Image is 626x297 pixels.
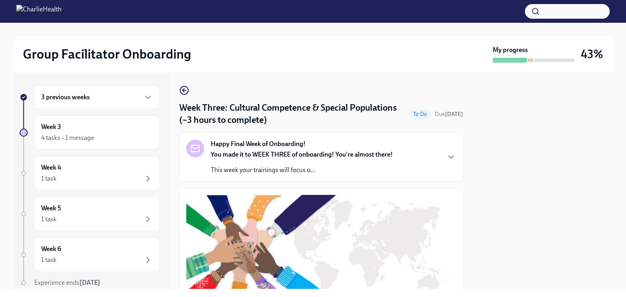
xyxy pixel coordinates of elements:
[211,166,393,175] p: This week your trainings will focus o...
[41,163,61,172] h6: Week 4
[20,116,160,150] a: Week 34 tasks • 1 message
[79,279,100,286] strong: [DATE]
[435,111,463,118] span: Due
[41,122,61,131] h6: Week 3
[41,174,57,183] div: 1 task
[408,111,432,117] span: To Do
[41,133,94,142] div: 4 tasks • 1 message
[41,245,61,253] h6: Week 6
[211,140,306,148] strong: Happy Final Week of Onboarding!
[41,204,61,213] h6: Week 5
[34,85,160,109] div: 3 previous weeks
[20,156,160,190] a: Week 41 task
[41,256,57,264] div: 1 task
[211,151,393,158] strong: You made it to WEEK THREE of onboarding! You're almost there!
[179,102,405,126] h4: Week Three: Cultural Competence & Special Populations (~3 hours to complete)
[16,5,62,18] img: CharlieHealth
[41,93,90,102] h6: 3 previous weeks
[581,47,603,61] h3: 43%
[34,279,100,286] span: Experience ends
[445,111,463,118] strong: [DATE]
[20,197,160,231] a: Week 51 task
[23,46,191,62] h2: Group Facilitator Onboarding
[41,215,57,224] div: 1 task
[493,46,528,55] strong: My progress
[20,238,160,272] a: Week 61 task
